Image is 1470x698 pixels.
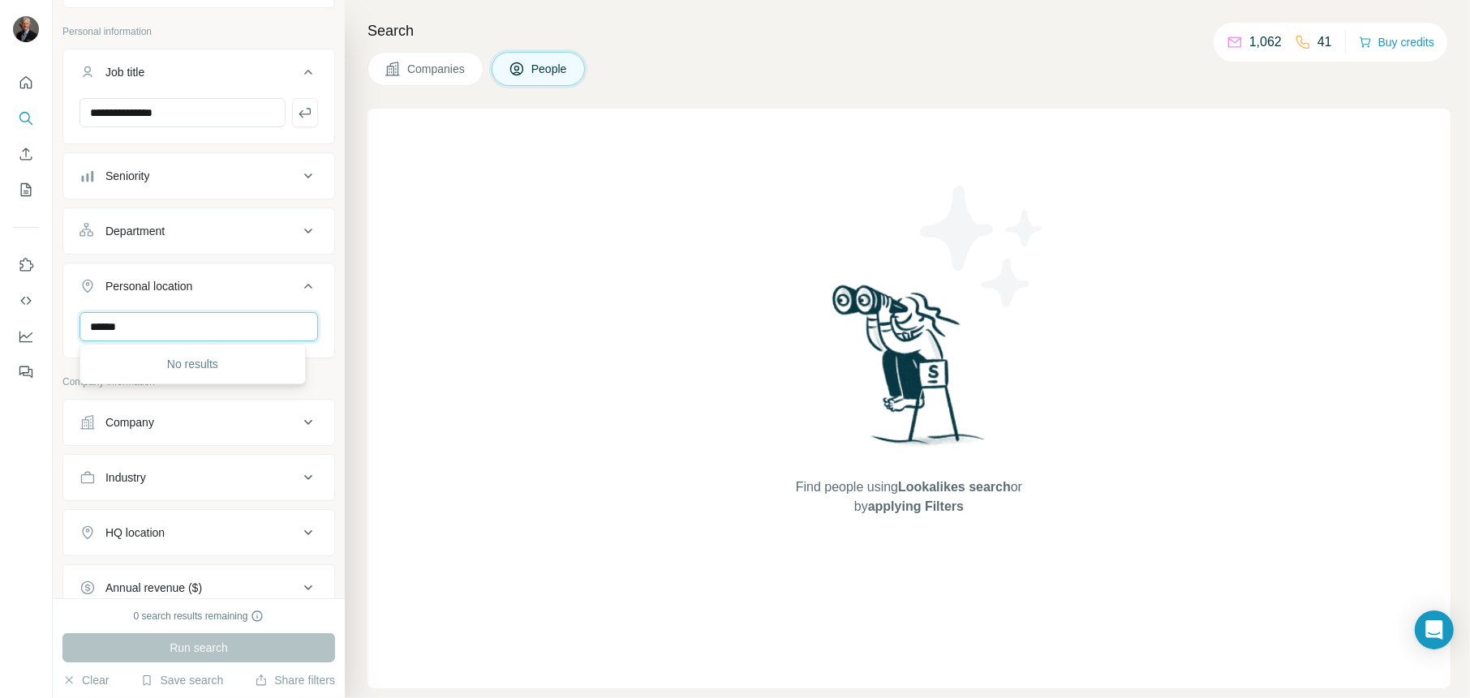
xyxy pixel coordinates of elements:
button: Job title [63,53,334,98]
img: Surfe Illustration - Stars [909,173,1055,319]
button: Buy credits [1359,31,1434,54]
button: Feedback [13,358,39,387]
img: Surfe Illustration - Woman searching with binoculars [825,280,994,461]
p: Company information [62,375,335,389]
span: Find people using or by [779,477,1038,516]
button: Save search [140,672,223,688]
div: No results [84,348,302,380]
button: Department [63,212,334,251]
img: Avatar [13,16,39,42]
button: Use Surfe API [13,286,39,315]
p: 1,062 [1249,32,1282,52]
button: My lists [13,175,39,204]
button: Personal location [63,267,334,312]
button: Clear [62,672,109,688]
button: Quick start [13,68,39,97]
button: Enrich CSV [13,139,39,169]
p: 41 [1317,32,1332,52]
button: Use Surfe on LinkedIn [13,251,39,280]
div: Industry [105,469,146,486]
button: Dashboard [13,322,39,351]
span: Companies [407,61,466,77]
p: Personal information [62,24,335,39]
button: HQ location [63,513,334,552]
div: Open Intercom Messenger [1415,610,1454,649]
div: Annual revenue ($) [105,580,202,596]
button: Industry [63,458,334,497]
div: Company [105,414,154,430]
button: Seniority [63,156,334,195]
span: People [531,61,569,77]
div: Department [105,223,165,239]
div: Job title [105,64,144,80]
div: HQ location [105,525,165,541]
div: Seniority [105,168,149,184]
button: Annual revenue ($) [63,568,334,607]
button: Company [63,403,334,442]
span: applying Filters [868,499,964,513]
div: Personal location [105,278,192,294]
button: Search [13,104,39,133]
div: 0 search results remaining [134,609,264,623]
button: Share filters [255,672,335,688]
h4: Search [367,19,1451,42]
span: Lookalikes search [898,480,1011,494]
